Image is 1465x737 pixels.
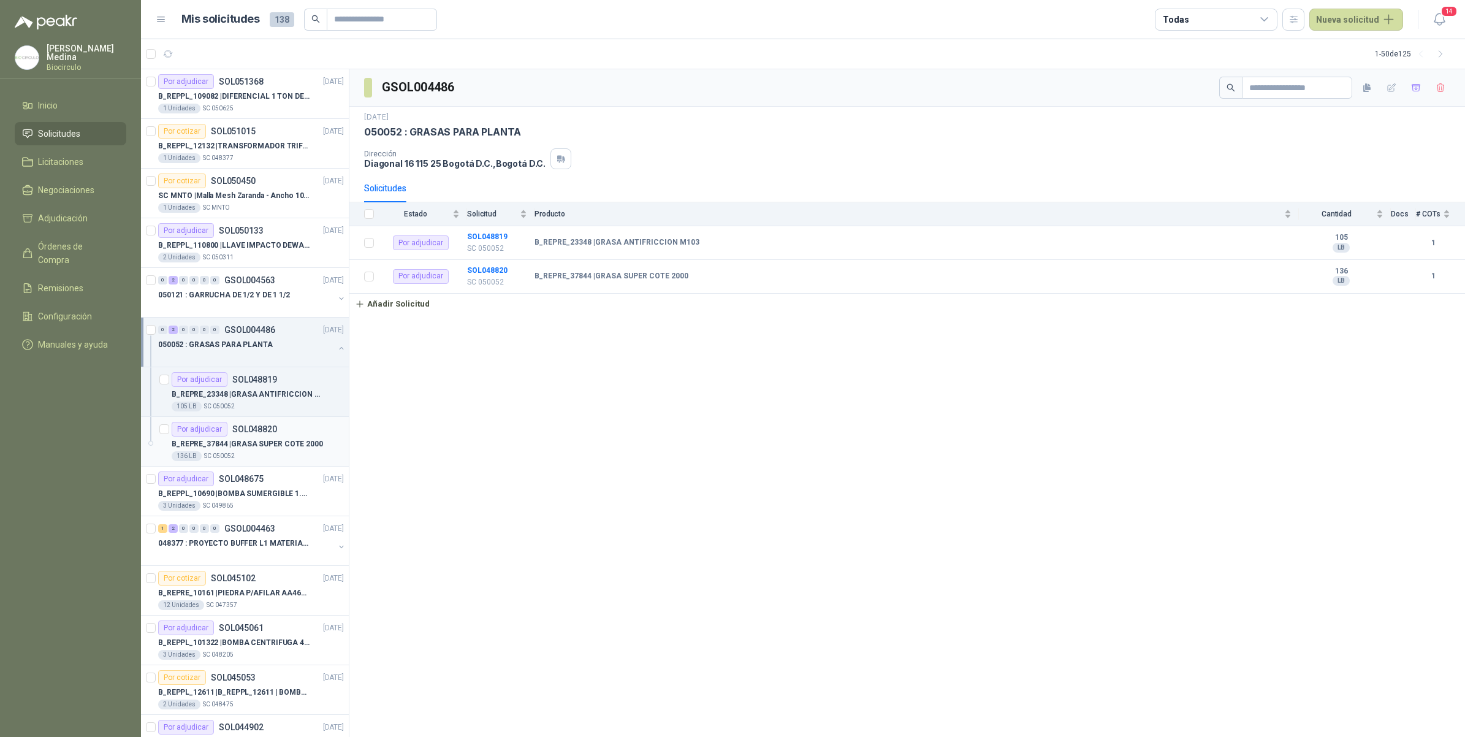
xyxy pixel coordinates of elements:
[179,276,188,284] div: 0
[141,417,349,467] a: Por adjudicarSOL048820B_REPRE_37844 |GRASA SUPER COTE 2000136 LBSC 050052
[158,174,206,188] div: Por cotizar
[172,372,227,387] div: Por adjudicar
[323,324,344,336] p: [DATE]
[323,473,344,485] p: [DATE]
[158,488,311,500] p: B_REPPL_10690 | BOMBA SUMERGIBLE 1.5 HP PEDROYO110 VOLTIOS
[15,207,126,230] a: Adjudicación
[211,574,256,582] p: SOL045102
[172,451,202,461] div: 136 LB
[364,112,389,123] p: [DATE]
[15,15,77,29] img: Logo peakr
[1391,202,1416,226] th: Docs
[169,276,178,284] div: 2
[203,253,234,262] p: SC 050311
[38,127,80,140] span: Solicitudes
[158,687,311,698] p: B_REPPL_12611 | B_REPPL_12611 | BOMBA 2520VQ-17A-14-1CC-20
[1375,44,1450,64] div: 1 - 50 de 125
[1299,233,1383,243] b: 105
[323,722,344,733] p: [DATE]
[158,104,200,113] div: 1 Unidades
[323,275,344,286] p: [DATE]
[311,15,320,23] span: search
[1299,210,1374,218] span: Cantidad
[158,600,204,610] div: 12 Unidades
[467,266,508,275] a: SOL048820
[158,538,311,549] p: 048377 : PROYECTO BUFFER L1 MATERIALES ELECTRICOS
[535,272,688,281] b: B_REPRE_37844 | GRASA SUPER COTE 2000
[219,77,264,86] p: SOL051368
[211,127,256,136] p: SOL051015
[207,600,237,610] p: SC 047357
[158,91,311,102] p: B_REPPL_109082 | DIFERENCIAL 1 TON DE 6 MTS CADENA 220V BISONTE
[158,587,311,599] p: B_REPRE_10161 | PIEDRA P/AFILAR AA46K5V5 DE 350mm X 40mm DE ESPESOR
[158,323,346,362] a: 0 2 0 0 0 0 GSOL004486[DATE] 050052 : GRASAS PARA PLANTA
[15,277,126,300] a: Remisiones
[158,190,311,202] p: SC MNTO | Malla Mesh Zaranda - Ancho 1000mm x Largo 2500mm / Abertura de 10mm
[200,276,209,284] div: 0
[224,276,275,284] p: GSOL004563
[38,240,115,267] span: Órdenes de Compra
[364,126,521,139] p: 050052 : GRASAS PARA PLANTA
[224,326,275,334] p: GSOL004486
[203,203,230,213] p: SC MNTO
[1440,6,1458,17] span: 14
[172,422,227,437] div: Por adjudicar
[219,723,264,731] p: SOL044902
[158,240,311,251] p: B_REPPL_110800 | LLAVE IMPACTO DEWALT 1/2" 20VMAXDE ALTO TORQUE REF-DCF900P2-
[158,223,214,238] div: Por adjudicar
[467,243,527,254] p: SC 050052
[203,650,234,660] p: SC 048205
[203,700,234,709] p: SC 048475
[364,158,546,169] p: Diagonal 16 115 25 Bogotá D.C. , Bogotá D.C.
[38,99,58,112] span: Inicio
[47,64,126,71] p: Biocirculo
[158,140,311,152] p: B_REPPL_12132 | TRANSFORMADOR TRIFASICO DE 440V A 220V SALIDA 5AMP
[232,375,277,384] p: SOL048819
[204,402,235,411] p: SC 050052
[1299,202,1391,226] th: Cantidad
[364,181,406,195] div: Solicitudes
[172,402,202,411] div: 105 LB
[38,183,94,197] span: Negociaciones
[1428,9,1450,31] button: 14
[211,177,256,185] p: SOL050450
[323,672,344,684] p: [DATE]
[323,76,344,88] p: [DATE]
[1333,243,1350,253] div: LB
[141,367,349,417] a: Por adjudicarSOL048819B_REPRE_23348 |GRASA ANTIFRICCION M103105 LBSC 050052
[38,155,83,169] span: Licitaciones
[203,501,234,511] p: SC 049865
[158,501,200,511] div: 3 Unidades
[535,202,1299,226] th: Producto
[467,210,517,218] span: Solicitud
[204,451,235,461] p: SC 050052
[203,104,234,113] p: SC 050625
[381,202,467,226] th: Estado
[158,253,200,262] div: 2 Unidades
[210,326,219,334] div: 0
[323,573,344,584] p: [DATE]
[15,150,126,174] a: Licitaciones
[15,235,126,272] a: Órdenes de Compra
[15,94,126,117] a: Inicio
[323,175,344,187] p: [DATE]
[349,294,435,315] button: Añadir Solicitud
[158,124,206,139] div: Por cotizar
[189,326,199,334] div: 0
[158,521,346,560] a: 1 2 0 0 0 0 GSOL004463[DATE] 048377 : PROYECTO BUFFER L1 MATERIALES ELECTRICOS
[141,566,349,616] a: Por cotizarSOL045102[DATE] B_REPRE_10161 |PIEDRA P/AFILAR AA46K5V5 DE 350mm X 40mm DE ESPESOR12 U...
[158,670,206,685] div: Por cotizar
[393,235,449,250] div: Por adjudicar
[179,326,188,334] div: 0
[141,616,349,665] a: Por adjudicarSOL045061[DATE] B_REPPL_101322 |BOMBA CENTRIFUGA 4HP - 3600RPM - 220/440V - IMPULSOR...
[15,46,39,69] img: Company Logo
[141,467,349,516] a: Por adjudicarSOL048675[DATE] B_REPPL_10690 |BOMBA SUMERGIBLE 1.5 HP PEDROYO110 VOLTIOS3 UnidadesS...
[158,339,273,351] p: 050052 : GRASAS PARA PLANTA
[1333,276,1350,286] div: LB
[38,310,92,323] span: Configuración
[38,338,108,351] span: Manuales y ayuda
[323,225,344,237] p: [DATE]
[1416,202,1465,226] th: # COTs
[15,305,126,328] a: Configuración
[1163,13,1189,26] div: Todas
